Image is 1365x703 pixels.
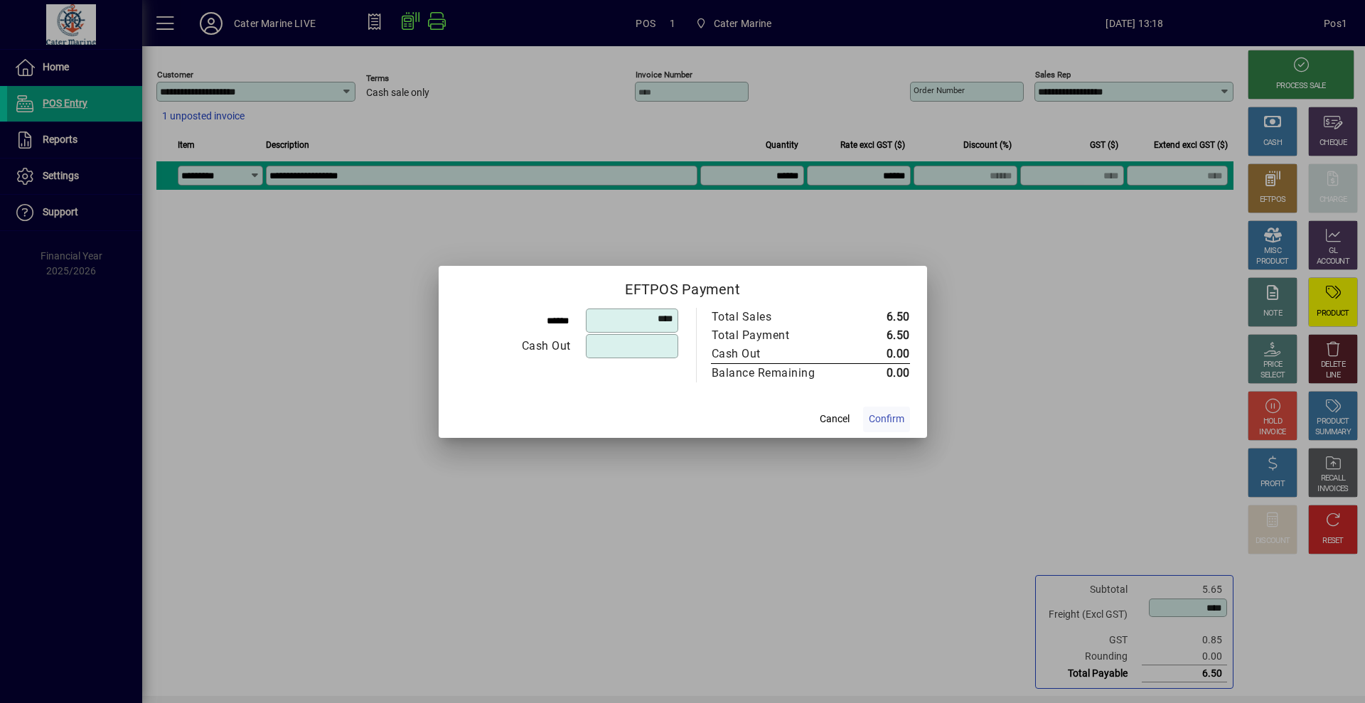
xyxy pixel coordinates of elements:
td: 6.50 [845,326,910,345]
td: 0.00 [845,363,910,382]
td: 0.00 [845,345,910,364]
td: Total Payment [711,326,845,345]
span: Cancel [820,412,850,426]
span: Confirm [869,412,904,426]
td: Total Sales [711,308,845,326]
td: 6.50 [845,308,910,326]
button: Cancel [812,407,857,432]
button: Confirm [863,407,910,432]
h2: EFTPOS Payment [439,266,927,307]
div: Balance Remaining [712,365,831,382]
div: Cash Out [712,345,831,363]
div: Cash Out [456,338,571,355]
